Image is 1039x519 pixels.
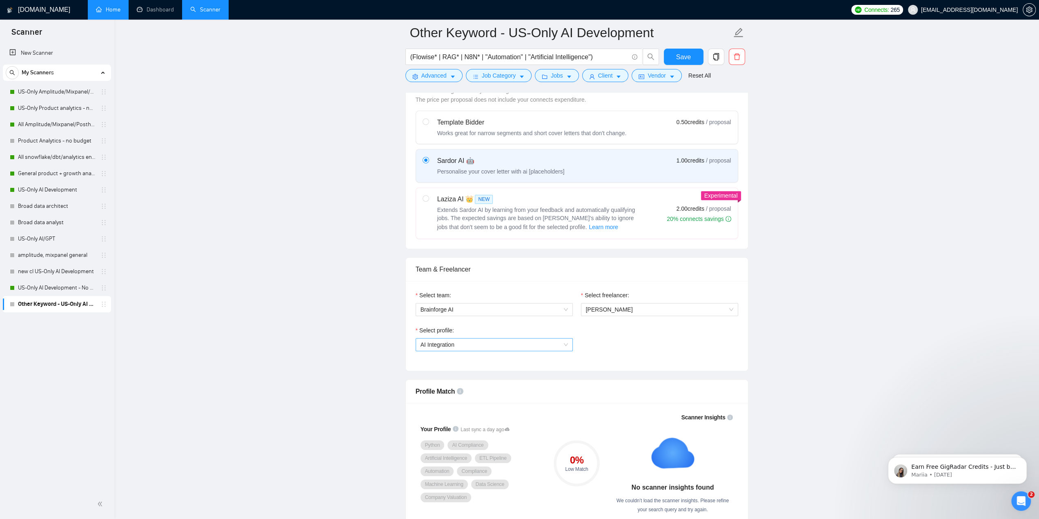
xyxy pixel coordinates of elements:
span: [PERSON_NAME] [586,306,633,313]
span: Vendor [647,71,665,80]
span: 265 [890,5,899,14]
span: user [589,74,595,80]
div: Template Bidder [437,118,627,127]
iframe: Intercom notifications message [876,440,1039,497]
span: Profile Match [416,388,455,395]
span: NEW [475,195,493,204]
span: idcard [639,74,644,80]
a: US-Only AI/GPT [18,231,96,247]
span: 2 [1028,491,1035,498]
div: 0 % [554,455,600,465]
span: 0.50 credits [676,118,704,127]
button: folderJobscaret-down [535,69,579,82]
div: Laziza AI [437,194,641,204]
a: Product Analytics - no budget [18,133,96,149]
div: 20% connects savings [667,215,731,223]
iframe: Intercom live chat [1011,491,1031,511]
button: search [643,49,659,65]
span: 2.00 credits [676,204,704,213]
span: Select profile: [419,326,454,335]
span: Connects: [864,5,889,14]
span: copy [708,53,724,60]
span: Save [676,52,691,62]
span: holder [100,154,107,160]
span: info-circle [453,426,458,432]
span: Extends Sardor AI by learning from your feedback and automatically qualifying jobs. The expected ... [437,207,635,230]
span: caret-down [566,74,572,80]
span: setting [1023,7,1035,13]
button: search [6,66,19,79]
span: holder [100,170,107,177]
span: Your Profile [420,426,451,432]
span: Client [598,71,613,80]
span: search [643,53,659,60]
div: Sardor AI 🤖 [437,156,565,166]
span: holder [100,105,107,111]
a: searchScanner [190,6,220,13]
span: AI Compliance [452,442,483,448]
span: Jobs [551,71,563,80]
span: Compliance [461,468,487,474]
button: delete [729,49,745,65]
span: Automation [425,468,449,474]
span: info-circle [725,216,731,222]
a: Reset All [688,71,711,80]
a: US-Only AI Development - No budget [18,280,96,296]
span: / proposal [706,118,731,126]
span: holder [100,236,107,242]
span: holder [100,285,107,291]
span: edit [733,27,744,38]
a: All Amplitude/Mixpanel/Posthog Product Analytics [18,116,96,133]
a: US-Only Amplitude/Mixpanel/Posthog Product Analytics [18,84,96,100]
label: Select freelancer: [581,291,629,300]
button: barsJob Categorycaret-down [466,69,532,82]
span: holder [100,301,107,307]
span: Data Science [476,481,504,488]
div: Team & Freelancer [416,258,738,281]
span: delete [729,53,745,60]
span: holder [100,268,107,275]
span: info-circle [457,388,463,394]
a: homeHome [96,6,120,13]
span: holder [100,138,107,144]
a: Broad data architect [18,198,96,214]
span: My Scanners [22,65,54,81]
div: Personalise your cover letter with ai [placeholders] [437,167,565,176]
button: idcardVendorcaret-down [632,69,681,82]
button: Save [664,49,703,65]
span: Scanner Insights [681,414,725,420]
span: info-circle [727,414,733,420]
img: logo [7,4,13,17]
span: Last sync a day ago [461,426,509,434]
a: amplitude, mixpanel general [18,247,96,263]
span: 1.00 credits [676,156,704,165]
span: Brainforge AI [420,303,568,316]
input: Scanner name... [410,22,732,43]
span: double-left [97,500,105,508]
span: Artificial Intelligence [425,455,467,461]
span: caret-down [616,74,621,80]
span: caret-down [669,74,675,80]
span: holder [100,252,107,258]
a: All snowflake/dbt/analytics engineer [18,149,96,165]
li: My Scanners [3,65,111,312]
span: Python [425,442,440,448]
span: / proposal [706,205,731,213]
span: setting [412,74,418,80]
label: Select team: [416,291,451,300]
button: Laziza AI NEWExtends Sardor AI by learning from your feedback and automatically qualifying jobs. ... [588,222,619,232]
a: new cl US-Only AI Development [18,263,96,280]
span: holder [100,121,107,128]
img: upwork-logo.png [855,7,861,13]
span: Machine Learning [425,481,463,488]
span: / proposal [706,156,731,165]
a: Other Keyword - US-Only AI Development [18,296,96,312]
a: dashboardDashboard [137,6,174,13]
input: Search Freelance Jobs... [410,52,628,62]
span: search [6,70,18,76]
span: holder [100,187,107,193]
span: bars [473,74,478,80]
